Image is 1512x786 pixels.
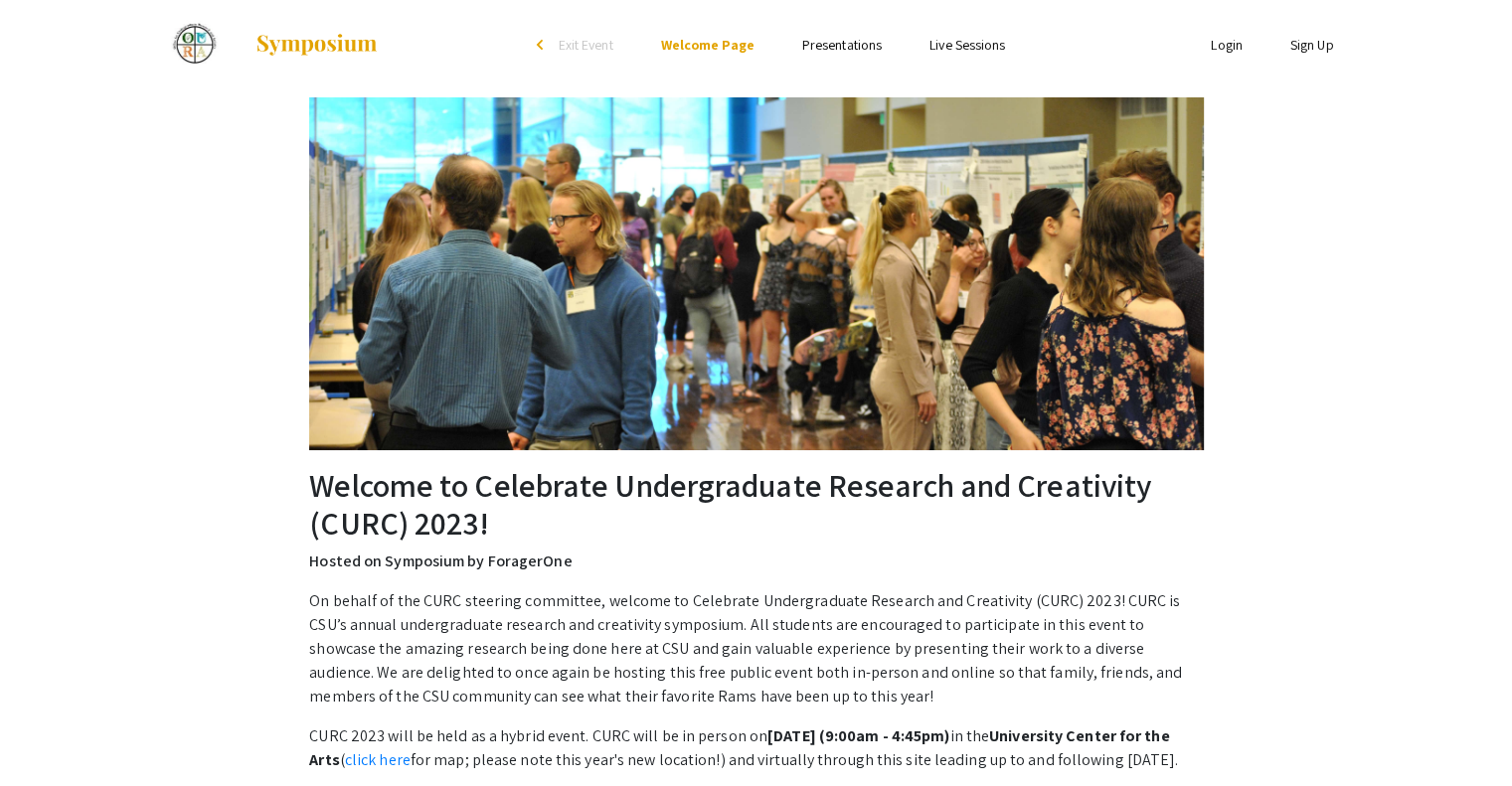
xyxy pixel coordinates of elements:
[1211,36,1243,54] a: Login
[1290,36,1334,54] a: Sign Up
[309,724,1202,772] p: CURC 2023 will be held as a hybrid event. CURC will be in person on in the ( for map; please note...
[15,697,84,771] iframe: Chat
[309,550,1202,573] p: Hosted on Symposium by ForagerOne
[155,20,236,70] img: Celebrate Undergraduate Research and Creativity (CURC) 2023
[661,36,755,54] a: Welcome Page
[537,39,549,51] div: arrow_back_ios
[767,725,949,746] strong: [DATE] (9:00am - 4:45pm)
[345,749,411,770] a: click here
[309,589,1202,708] p: On behalf of the CURC steering committee, welcome to Celebrate Undergraduate Research and Creativ...
[929,36,1005,54] a: Live Sessions
[309,97,1204,450] img: Celebrate Undergraduate Research and Creativity (CURC) 2023
[155,20,380,70] a: Celebrate Undergraduate Research and Creativity (CURC) 2023
[254,33,379,57] img: Symposium by ForagerOne
[559,36,613,54] span: Exit Event
[309,466,1202,543] h2: Welcome to Celebrate Undergraduate Research and Creativity (CURC) 2023!
[802,36,882,54] a: Presentations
